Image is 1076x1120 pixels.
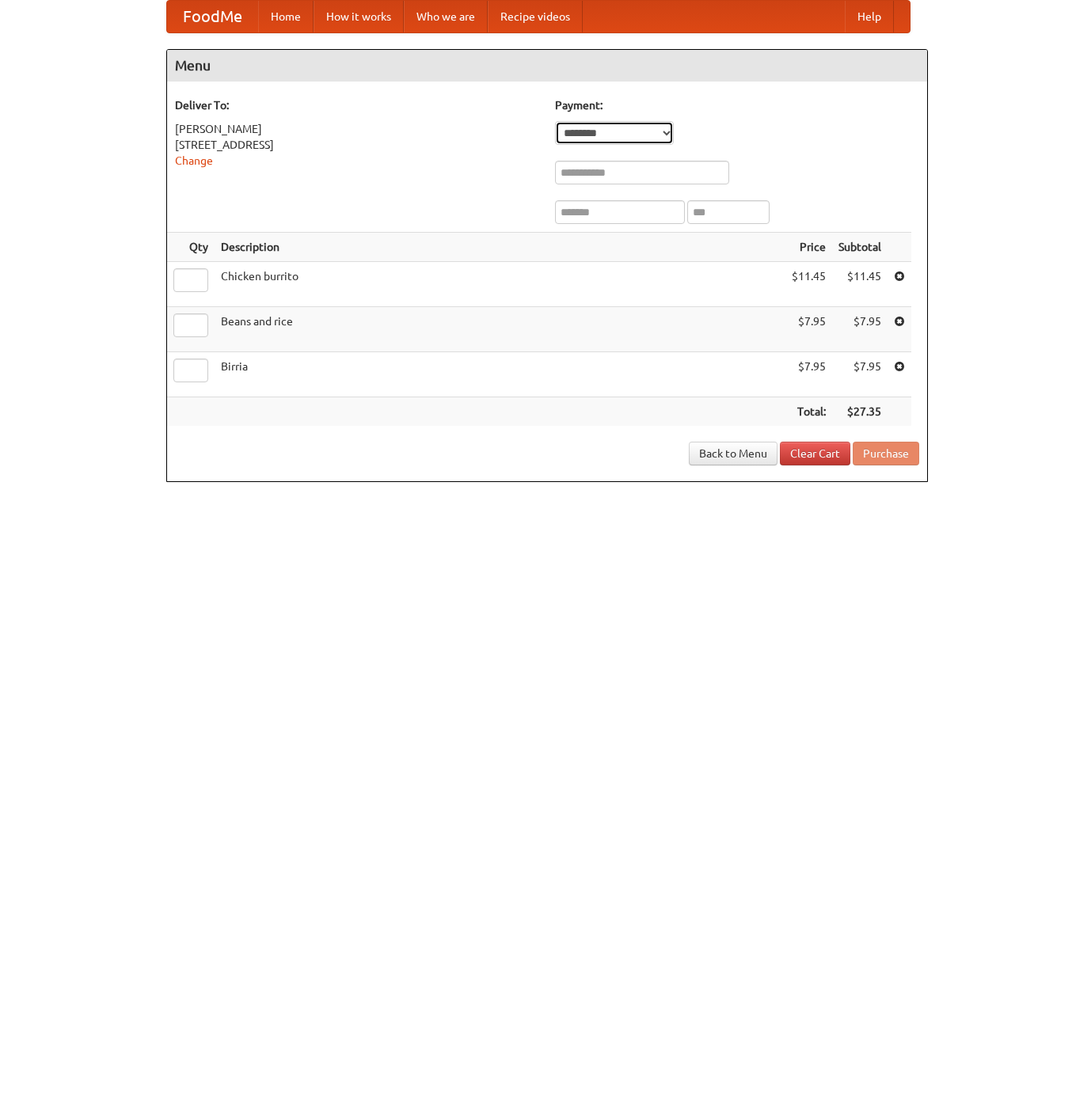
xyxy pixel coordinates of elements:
a: Back to Menu [689,442,778,465]
a: Who we are [404,1,488,32]
td: Birria [215,352,785,397]
td: Beans and rice [215,307,785,352]
h4: Menu [167,50,927,82]
td: $11.45 [785,262,832,307]
a: FoodMe [167,1,258,32]
td: $7.95 [832,352,888,397]
h5: Payment: [555,97,919,113]
div: [PERSON_NAME] [175,121,539,137]
td: Chicken burrito [215,262,785,307]
a: Help [845,1,894,32]
a: Recipe videos [488,1,583,32]
h5: Deliver To: [175,97,539,113]
th: $27.35 [832,397,888,427]
th: Total: [785,397,832,427]
a: Clear Cart [780,442,850,465]
td: $7.95 [785,352,832,397]
div: [STREET_ADDRESS] [175,137,539,153]
td: $7.95 [832,307,888,352]
a: Home [258,1,314,32]
td: $7.95 [785,307,832,352]
th: Qty [167,233,215,262]
button: Purchase [853,442,919,465]
th: Price [785,233,832,262]
th: Description [215,233,785,262]
td: $11.45 [832,262,888,307]
a: How it works [314,1,404,32]
th: Subtotal [832,233,888,262]
a: Change [175,154,213,167]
